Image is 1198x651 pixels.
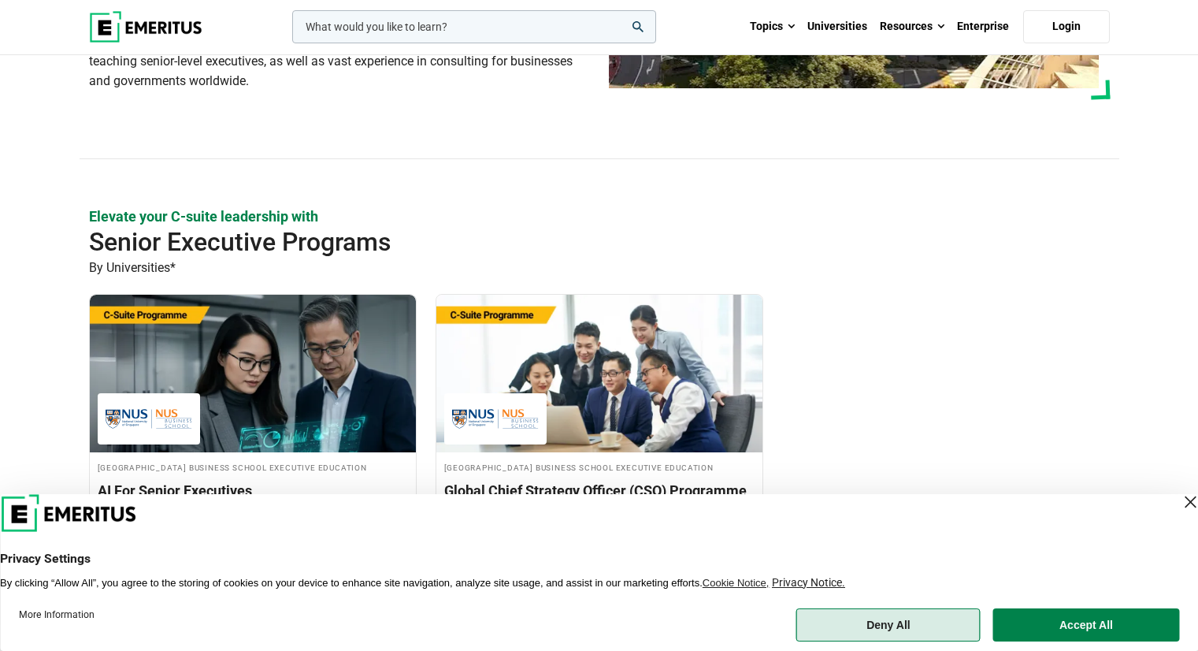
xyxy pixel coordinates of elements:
[444,460,755,474] h4: [GEOGRAPHIC_DATA] Business School Executive Education
[436,295,762,452] img: Global Chief Strategy Officer (CSO) Programme | Online Business Management Course
[98,460,408,474] h4: [GEOGRAPHIC_DATA] Business School Executive Education
[89,258,1110,278] p: By Universities*
[452,401,539,437] img: National University of Singapore Business School Executive Education
[1023,10,1110,43] a: Login
[90,295,416,452] img: AI For Senior Executives | Online AI and Machine Learning Course
[98,481,408,500] h3: AI For Senior Executives
[106,401,192,437] img: National University of Singapore Business School Executive Education
[89,206,1110,226] p: Elevate your C-suite leadership with
[444,481,755,500] h3: Global Chief Strategy Officer (CSO) Programme
[436,295,762,552] a: Business Management Course by National University of Singapore Business School Executive Educatio...
[90,295,416,552] a: AI and Machine Learning Course by National University of Singapore Business School Executive Educ...
[89,226,1007,258] h2: Senior Executive Programs
[292,10,656,43] input: woocommerce-product-search-field-0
